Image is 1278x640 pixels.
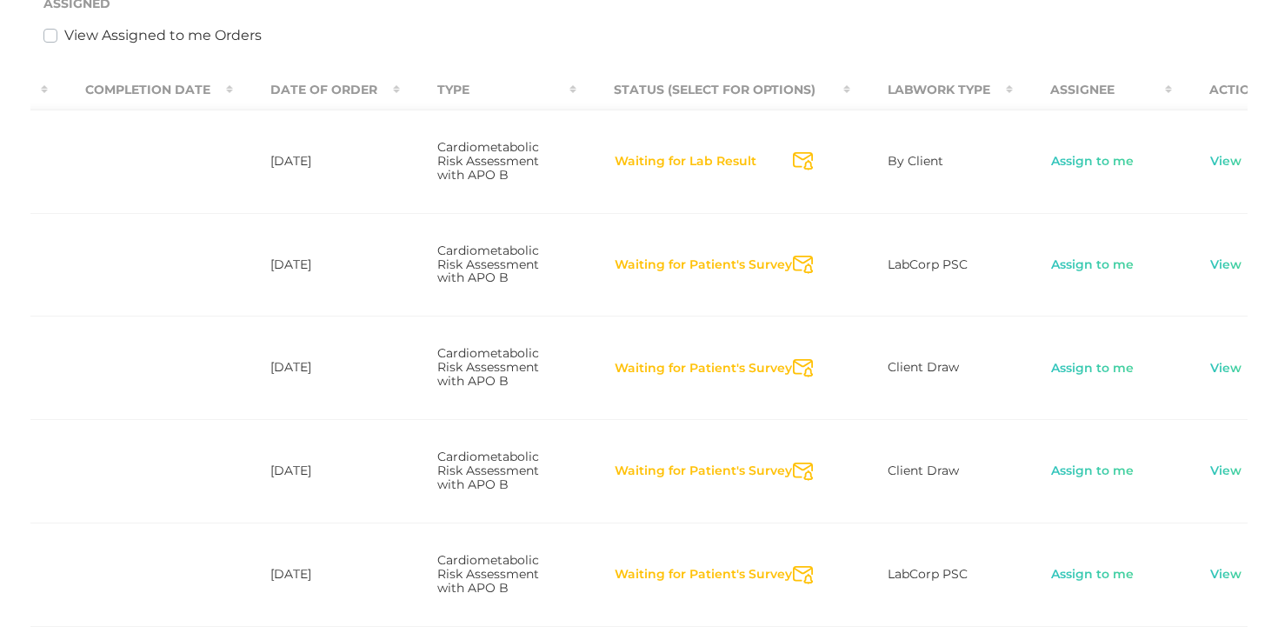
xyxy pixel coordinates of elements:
[1209,257,1242,274] a: View
[233,70,400,110] th: Date Of Order : activate to sort column ascending
[48,70,233,110] th: Completion Date : activate to sort column ascending
[793,463,813,481] svg: Send Notification
[850,70,1013,110] th: Labwork Type : activate to sort column ascending
[614,360,793,377] button: Waiting for Patient's Survey
[614,463,793,480] button: Waiting for Patient's Survey
[437,345,539,389] span: Cardiometabolic Risk Assessment with APO B
[576,70,850,110] th: Status (Select for Options) : activate to sort column ascending
[233,110,400,213] td: [DATE]
[614,566,793,583] button: Waiting for Patient's Survey
[793,152,813,170] svg: Send Notification
[1050,153,1135,170] a: Assign to me
[1209,566,1242,583] a: View
[233,523,400,626] td: [DATE]
[1050,463,1135,480] a: Assign to me
[437,552,539,596] span: Cardiometabolic Risk Assessment with APO B
[888,153,943,169] span: By Client
[64,25,262,46] label: View Assigned to me Orders
[888,463,959,478] span: Client Draw
[437,243,539,286] span: Cardiometabolic Risk Assessment with APO B
[1050,360,1135,377] a: Assign to me
[1050,566,1135,583] a: Assign to me
[233,316,400,419] td: [DATE]
[1050,257,1135,274] a: Assign to me
[793,359,813,377] svg: Send Notification
[614,153,757,170] button: Waiting for Lab Result
[437,139,539,183] span: Cardiometabolic Risk Assessment with APO B
[793,566,813,584] svg: Send Notification
[888,257,968,272] span: LabCorp PSC
[1013,70,1172,110] th: Assignee : activate to sort column ascending
[614,257,793,274] button: Waiting for Patient's Survey
[233,213,400,317] td: [DATE]
[437,449,539,492] span: Cardiometabolic Risk Assessment with APO B
[888,566,968,582] span: LabCorp PSC
[1209,153,1242,170] a: View
[793,256,813,274] svg: Send Notification
[1209,463,1242,480] a: View
[400,70,576,110] th: Type : activate to sort column ascending
[1209,360,1242,377] a: View
[888,359,959,375] span: Client Draw
[233,419,400,523] td: [DATE]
